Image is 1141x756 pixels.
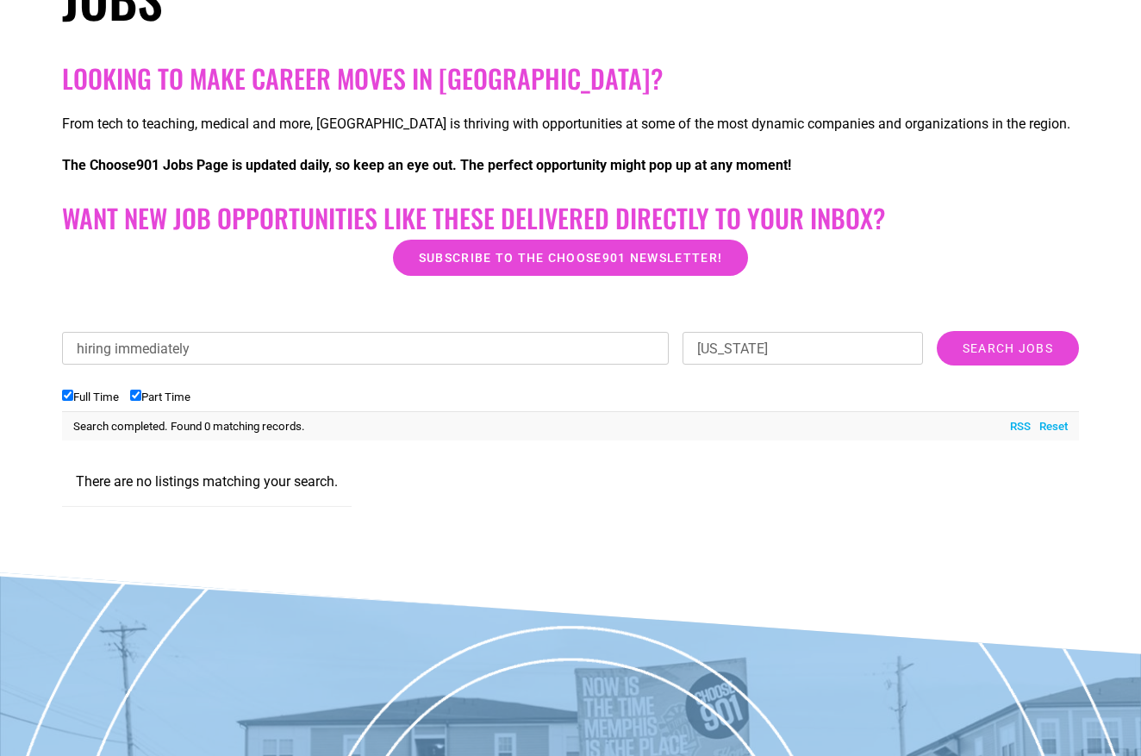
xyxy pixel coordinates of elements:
span: Subscribe to the Choose901 newsletter! [419,252,722,264]
p: From tech to teaching, medical and more, [GEOGRAPHIC_DATA] is thriving with opportunities at some... [62,114,1079,134]
label: Part Time [130,390,190,403]
input: Keywords [62,332,669,365]
h2: Looking to make career moves in [GEOGRAPHIC_DATA]? [62,63,1079,94]
a: Subscribe to the Choose901 newsletter! [393,240,748,276]
strong: The Choose901 Jobs Page is updated daily, so keep an eye out. The perfect opportunity might pop u... [62,157,791,173]
span: Search completed. Found 0 matching records. [73,420,305,433]
a: RSS [1001,418,1031,435]
input: Location [683,332,923,365]
input: Part Time [130,390,141,401]
input: Search Jobs [937,331,1079,366]
input: Full Time [62,390,73,401]
h2: Want New Job Opportunities like these Delivered Directly to your Inbox? [62,203,1079,234]
li: There are no listings matching your search. [62,458,352,507]
a: Reset [1031,418,1068,435]
label: Full Time [62,390,119,403]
